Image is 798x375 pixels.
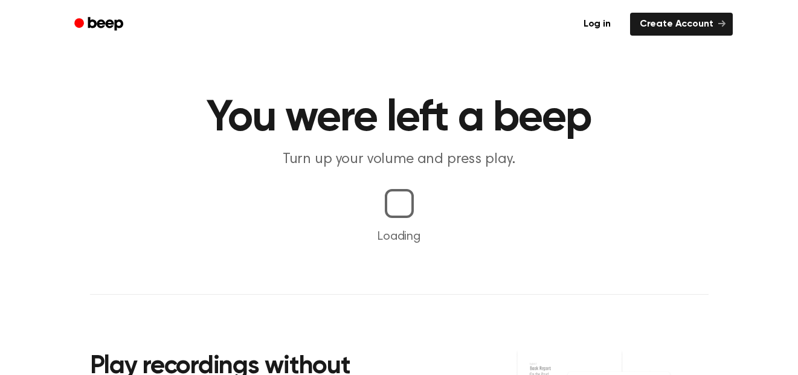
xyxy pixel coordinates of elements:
[90,97,709,140] h1: You were left a beep
[571,10,623,38] a: Log in
[66,13,134,36] a: Beep
[630,13,733,36] a: Create Account
[167,150,631,170] p: Turn up your volume and press play.
[14,228,784,246] p: Loading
